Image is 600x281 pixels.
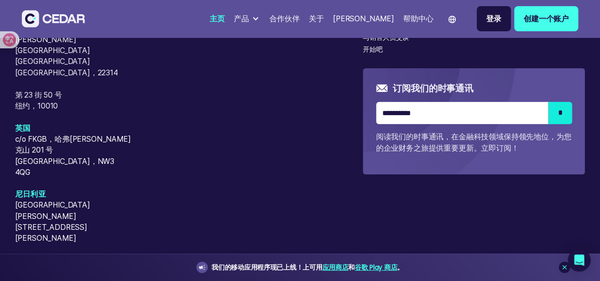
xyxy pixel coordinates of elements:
a: 谷歌 Play 商店 [355,263,397,272]
img: world icon [448,16,456,23]
img: announcement [198,263,206,271]
a: 登录 [477,6,511,31]
div: 产品 [230,9,264,28]
a: 开始吧 [363,45,382,54]
div: Open Intercom Messenger [568,249,591,272]
div: 主页 [210,13,225,24]
form: Email Form [376,82,572,154]
a: 合作伙伴 [266,9,303,29]
span: 尼日利亚 [15,189,131,199]
div: [PERSON_NAME] [333,13,394,24]
a: 创建一个账户 [514,6,578,31]
span: [GEOGRAPHIC_DATA][PERSON_NAME][STREET_ADDRESS][PERSON_NAME] [15,199,131,244]
p: 阅读我们的时事通讯，在金融科技领域保持领先地位，为您的企业财务之旅提供重要更新。立即订阅！ [376,131,572,154]
span: 英国 [15,123,131,134]
div: 关于 [309,13,324,24]
a: 主页 [206,9,228,29]
a: 关于 [305,9,327,29]
a: 帮助中心 [399,9,437,29]
div: 合作伙伴 [269,13,299,24]
span: [STREET_ADDRESS] [PERSON_NAME][GEOGRAPHIC_DATA][GEOGRAPHIC_DATA][GEOGRAPHIC_DATA]，22314 [15,23,131,78]
h5: 订阅我们的时事通讯 [393,82,473,94]
div: 产品 [234,13,249,24]
a: 与销售人员交谈 [363,33,409,43]
div: 帮助中心 [403,13,433,24]
div: 登录 [486,13,501,24]
a: 应用商店 [322,263,348,272]
span: c/o FKGB，哈弗[PERSON_NAME]克山 201 号[GEOGRAPHIC_DATA]，NW3 4QG [15,134,131,178]
a: [PERSON_NAME] [329,9,397,29]
div: 我们的移动应用程序现已上线！上可用 和 。 [212,262,404,273]
span: 第 23 街 50 号 纽约，10010 [15,90,131,112]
